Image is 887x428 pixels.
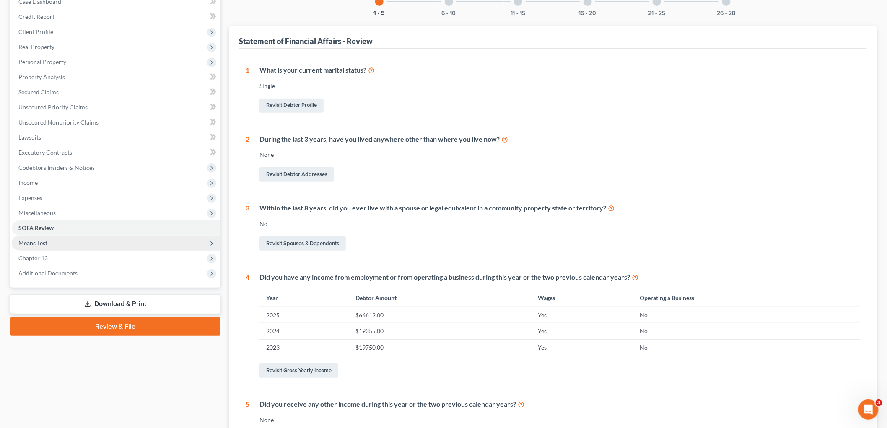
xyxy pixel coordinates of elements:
span: Additional Documents [18,270,78,277]
a: Unsecured Priority Claims [12,100,220,115]
span: Help [133,283,146,288]
span: Income [18,179,38,186]
td: Yes [531,307,633,323]
a: Unsecured Nonpriority Claims [12,115,220,130]
img: Profile image for Emma [10,153,26,170]
div: • 23h ago [80,100,107,109]
td: Yes [531,339,633,355]
img: Profile image for Kelly [10,246,26,263]
div: [PERSON_NAME] [30,38,78,47]
td: No [633,307,860,323]
span: Real Property [18,43,54,50]
span: Messages [67,283,100,288]
div: Did you receive any other income during this year or the two previous calendar years? [259,399,860,409]
span: Executory Contracts [18,149,72,156]
div: [PERSON_NAME] [30,224,78,233]
div: Within the last 8 years, did you ever live with a spouse or legal equivalent in a community prope... [259,203,860,213]
div: Did you have any income from employment or from operating a business during this year or the two ... [259,272,860,282]
img: Profile image for Katie [10,60,26,77]
span: Unsecured Nonpriority Claims [18,119,99,126]
td: $19355.00 [349,323,531,339]
span: Unsecured Priority Claims [18,104,88,111]
span: Home [19,283,36,288]
div: [PERSON_NAME] [30,193,78,202]
div: Single [259,82,860,90]
a: Credit Report [12,9,220,24]
td: No [633,339,860,355]
button: 6 - 10 [442,10,456,16]
div: [PERSON_NAME] [30,162,78,171]
span: Secured Claims [18,88,59,96]
td: $66612.00 [349,307,531,323]
div: [PERSON_NAME] [30,100,78,109]
div: None [259,416,860,424]
a: Revisit Debtor Addresses [259,167,334,182]
span: Property Analysis [18,73,65,80]
span: SOFA Review [18,224,54,231]
td: No [633,323,860,339]
a: Revisit Spouses & Dependents [259,236,346,251]
div: • 11h ago [80,69,107,78]
div: • [DATE] [80,193,104,202]
div: [PERSON_NAME] [30,255,78,264]
button: 16 - 20 [579,10,597,16]
a: Review & File [10,317,220,336]
div: • 23m ago [80,38,109,47]
a: Lawsuits [12,130,220,145]
div: No [259,220,860,228]
a: Download & Print [10,294,220,314]
div: • [DATE] [80,224,104,233]
span: Codebtors Insiders & Notices [18,164,95,171]
th: Year [259,289,349,307]
div: 3 [246,203,249,252]
span: app refreshed [30,30,71,36]
h1: Messages [62,4,107,18]
div: Close [147,3,162,18]
span: Chapter 13 [18,254,48,262]
td: 2024 [259,323,349,339]
td: 2023 [259,339,349,355]
button: 11 - 15 [511,10,526,16]
div: None [259,150,860,159]
td: $19750.00 [349,339,531,355]
img: Profile image for Katie [10,29,26,46]
img: Profile image for Lindsey [10,91,26,108]
a: SOFA Review [12,220,220,236]
button: 26 - 28 [717,10,736,16]
a: Revisit Debtor Profile [259,99,324,113]
button: 1 - 5 [374,10,385,16]
div: 4 [246,272,249,379]
a: Property Analysis [12,70,220,85]
div: 2 [246,135,249,184]
th: Wages [531,289,633,307]
span: Client Profile [18,28,53,35]
button: Help [112,262,168,295]
a: Revisit Gross Yearly Income [259,363,338,378]
div: • [DATE] [80,131,104,140]
div: During the last 3 years, have you lived anywhere other than where you live now? [259,135,860,144]
th: Operating a Business [633,289,860,307]
div: Statement of Financial Affairs - Review [239,36,373,46]
span: Means Test [18,239,47,246]
span: Miscellaneous [18,209,56,216]
td: 2025 [259,307,349,323]
span: You too! [30,92,57,99]
span: Personal Property [18,58,66,65]
iframe: Intercom live chat [858,399,879,420]
span: Expenses [18,194,42,201]
div: [PERSON_NAME] [30,131,78,140]
img: Profile image for Emma [10,122,26,139]
a: Executory Contracts [12,145,220,160]
button: 21 - 25 [648,10,666,16]
a: Secured Claims [12,85,220,100]
div: [PERSON_NAME] [30,69,78,78]
span: 3 [876,399,882,406]
button: Messages [56,262,112,295]
img: Profile image for Katie [10,184,26,201]
div: • [DATE] [80,162,104,171]
img: Profile image for Katie [10,215,26,232]
span: Credit Report [18,13,54,20]
div: 1 [246,65,249,114]
div: What is your current marital status? [259,65,860,75]
td: Yes [531,323,633,339]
